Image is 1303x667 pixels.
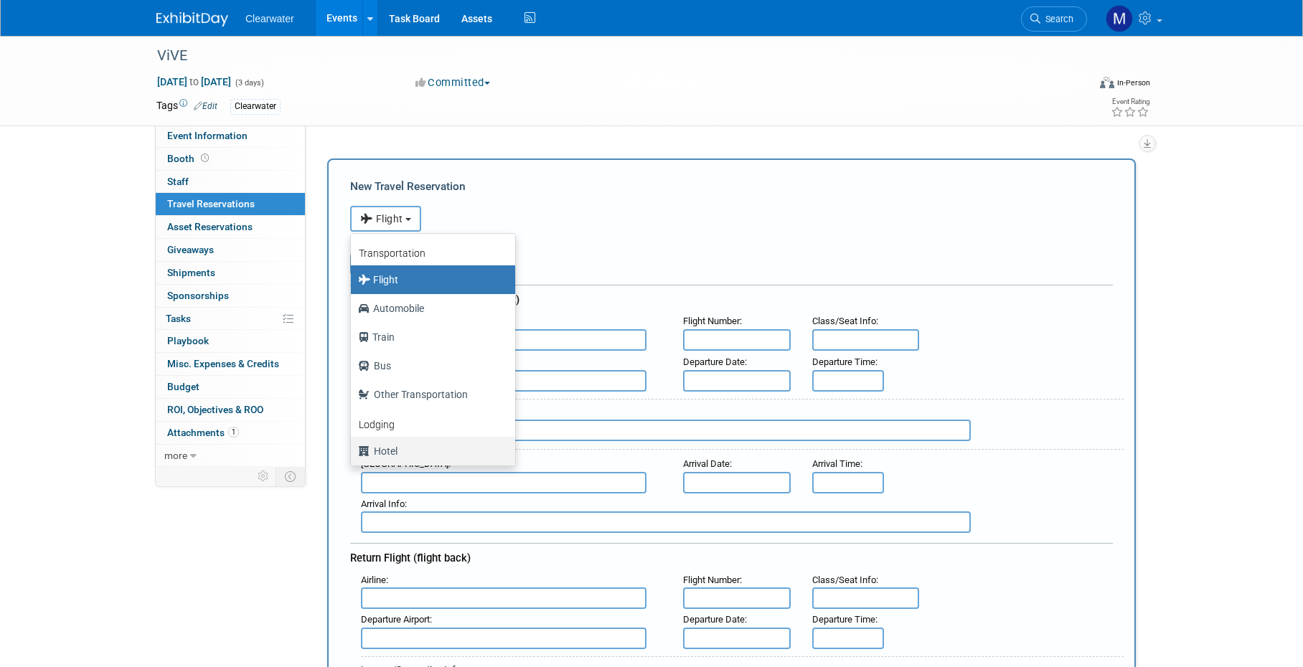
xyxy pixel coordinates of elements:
[228,427,239,437] span: 1
[683,458,732,469] small: :
[1106,5,1133,32] img: Monica Pastor
[156,262,305,284] a: Shipments
[351,237,515,265] a: Transportation
[156,12,228,27] img: ExhibitDay
[234,78,264,87] span: (3 days)
[683,614,747,625] small: :
[812,574,878,585] small: :
[164,450,187,461] span: more
[812,458,860,469] span: Arrival Time
[166,313,191,324] span: Tasks
[167,427,239,438] span: Attachments
[358,383,501,406] label: Other Transportation
[167,358,279,369] span: Misc. Expenses & Credits
[156,148,305,170] a: Booth
[683,356,747,367] small: :
[156,353,305,375] a: Misc. Expenses & Credits
[276,467,306,486] td: Toggle Event Tabs
[1002,75,1150,96] div: Event Format
[156,193,305,215] a: Travel Reservations
[1100,77,1114,88] img: Format-Inperson.png
[167,153,212,164] span: Booth
[358,354,501,377] label: Bus
[683,574,740,585] span: Flight Number
[812,356,878,367] small: :
[359,419,395,430] b: Lodging
[167,130,248,141] span: Event Information
[156,445,305,467] a: more
[167,244,214,255] span: Giveaways
[361,614,432,625] small: :
[156,98,217,115] td: Tags
[167,335,209,346] span: Playbook
[683,458,730,469] span: Arrival Date
[152,43,1066,69] div: ViVE
[156,308,305,330] a: Tasks
[683,356,745,367] span: Departure Date
[360,213,403,224] span: Flight
[812,356,875,367] span: Departure Time
[683,316,742,326] small: :
[156,216,305,238] a: Asset Reservations
[245,13,294,24] span: Clearwater
[350,552,471,564] span: Return Flight (flight back)
[194,101,217,111] a: Edit
[167,176,189,187] span: Staff
[156,285,305,307] a: Sponsorships
[187,76,201,87] span: to
[156,399,305,421] a: ROI, Objectives & ROO
[812,614,875,625] span: Departure Time
[8,6,742,21] body: Rich Text Area. Press ALT-0 for help.
[1021,6,1087,32] a: Search
[812,574,876,585] span: Class/Seat Info
[683,574,742,585] small: :
[350,179,1113,194] div: New Travel Reservation
[351,409,515,437] a: Lodging
[358,326,501,349] label: Train
[156,239,305,261] a: Giveaways
[198,153,212,164] span: Booth not reserved yet
[251,467,276,486] td: Personalize Event Tab Strip
[1116,77,1150,88] div: In-Person
[812,316,876,326] span: Class/Seat Info
[683,316,740,326] span: Flight Number
[359,247,425,259] b: Transportation
[350,232,1113,253] div: Booking Confirmation Number:
[156,125,305,147] a: Event Information
[167,267,215,278] span: Shipments
[167,404,263,415] span: ROI, Objectives & ROO
[167,198,255,209] span: Travel Reservations
[361,574,386,585] span: Airline
[361,498,405,509] span: Arrival Info
[358,268,501,291] label: Flight
[167,290,229,301] span: Sponsorships
[167,381,199,392] span: Budget
[358,297,501,320] label: Automobile
[812,316,878,326] small: :
[361,574,388,585] small: :
[358,440,501,463] label: Hotel
[683,614,745,625] span: Departure Date
[156,171,305,193] a: Staff
[156,376,305,398] a: Budget
[361,498,407,509] small: :
[812,458,862,469] small: :
[361,614,430,625] span: Departure Airport
[1040,14,1073,24] span: Search
[156,422,305,444] a: Attachments1
[167,221,253,232] span: Asset Reservations
[812,614,878,625] small: :
[230,99,281,114] div: Clearwater
[350,206,421,232] button: Flight
[410,75,496,90] button: Committed
[1111,98,1149,105] div: Event Rating
[156,75,232,88] span: [DATE] [DATE]
[156,330,305,352] a: Playbook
